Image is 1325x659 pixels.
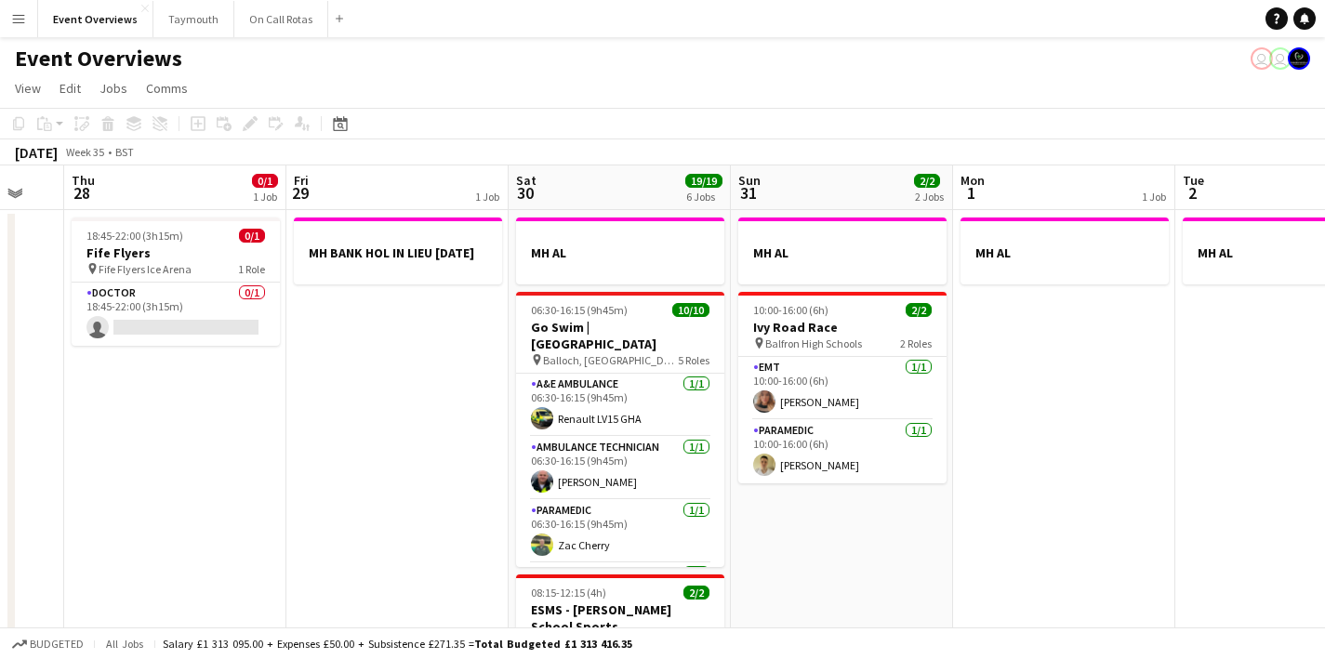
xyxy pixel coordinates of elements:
[146,80,188,97] span: Comms
[294,217,502,284] app-job-card: MH BANK HOL IN LIEU [DATE]
[72,244,280,261] h3: Fife Flyers
[961,244,1169,261] h3: MH AL
[72,283,280,346] app-card-role: Doctor0/118:45-22:00 (3h15m)
[69,182,95,204] span: 28
[1183,172,1204,189] span: Tue
[738,244,947,261] h3: MH AL
[9,634,86,654] button: Budgeted
[672,303,709,317] span: 10/10
[72,172,95,189] span: Thu
[543,353,678,367] span: Balloch, [GEOGRAPHIC_DATA]
[906,303,932,317] span: 2/2
[958,182,985,204] span: 1
[15,45,182,72] h1: Event Overviews
[15,143,58,162] div: [DATE]
[686,190,722,204] div: 6 Jobs
[38,1,153,37] button: Event Overviews
[738,292,947,483] app-job-card: 10:00-16:00 (6h)2/2Ivy Road Race Balfron High Schools2 RolesEMT1/110:00-16:00 (6h)[PERSON_NAME]Pa...
[7,76,48,100] a: View
[516,217,724,284] app-job-card: MH AL
[30,638,84,651] span: Budgeted
[516,374,724,437] app-card-role: A&E Ambulance1/106:30-16:15 (9h45m)Renault LV15 GHA
[685,174,722,188] span: 19/19
[294,172,309,189] span: Fri
[1251,47,1273,70] app-user-avatar: Operations Team
[102,637,147,651] span: All jobs
[52,76,88,100] a: Edit
[914,174,940,188] span: 2/2
[516,437,724,500] app-card-role: Ambulance Technician1/106:30-16:15 (9h45m)[PERSON_NAME]
[961,172,985,189] span: Mon
[683,586,709,600] span: 2/2
[516,319,724,352] h3: Go Swim | [GEOGRAPHIC_DATA]
[115,145,134,159] div: BST
[253,190,277,204] div: 1 Job
[900,336,932,350] span: 2 Roles
[738,357,947,420] app-card-role: EMT1/110:00-16:00 (6h)[PERSON_NAME]
[72,217,280,346] app-job-card: 18:45-22:00 (3h15m)0/1Fife Flyers Fife Flyers Ice Arena1 RoleDoctor0/118:45-22:00 (3h15m)
[238,262,265,276] span: 1 Role
[475,190,499,204] div: 1 Job
[516,601,724,635] h3: ESMS - [PERSON_NAME] School Sports
[294,244,502,261] h3: MH BANK HOL IN LIEU [DATE]
[516,172,537,189] span: Sat
[15,80,41,97] span: View
[1269,47,1292,70] app-user-avatar: Operations Team
[915,190,944,204] div: 2 Jobs
[738,217,947,284] app-job-card: MH AL
[139,76,195,100] a: Comms
[961,217,1169,284] app-job-card: MH AL
[291,182,309,204] span: 29
[765,336,862,350] span: Balfron High Schools
[738,319,947,336] h3: Ivy Road Race
[738,172,761,189] span: Sun
[99,262,192,276] span: Fife Flyers Ice Arena
[531,586,606,600] span: 08:15-12:15 (4h)
[516,244,724,261] h3: MH AL
[516,292,724,567] app-job-card: 06:30-16:15 (9h45m)10/10Go Swim | [GEOGRAPHIC_DATA] Balloch, [GEOGRAPHIC_DATA]5 RolesA&E Ambulanc...
[60,80,81,97] span: Edit
[99,80,127,97] span: Jobs
[1180,182,1204,204] span: 2
[678,353,709,367] span: 5 Roles
[61,145,108,159] span: Week 35
[738,420,947,483] app-card-role: Paramedic1/110:00-16:00 (6h)[PERSON_NAME]
[239,229,265,243] span: 0/1
[252,174,278,188] span: 0/1
[163,637,632,651] div: Salary £1 313 095.00 + Expenses £50.00 + Subsistence £271.35 =
[531,303,628,317] span: 06:30-16:15 (9h45m)
[735,182,761,204] span: 31
[92,76,135,100] a: Jobs
[1288,47,1310,70] app-user-avatar: Clinical Team
[234,1,328,37] button: On Call Rotas
[516,500,724,563] app-card-role: Paramedic1/106:30-16:15 (9h45m)Zac Cherry
[86,229,183,243] span: 18:45-22:00 (3h15m)
[1142,190,1166,204] div: 1 Job
[474,637,632,651] span: Total Budgeted £1 313 416.35
[153,1,234,37] button: Taymouth
[513,182,537,204] span: 30
[753,303,828,317] span: 10:00-16:00 (6h)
